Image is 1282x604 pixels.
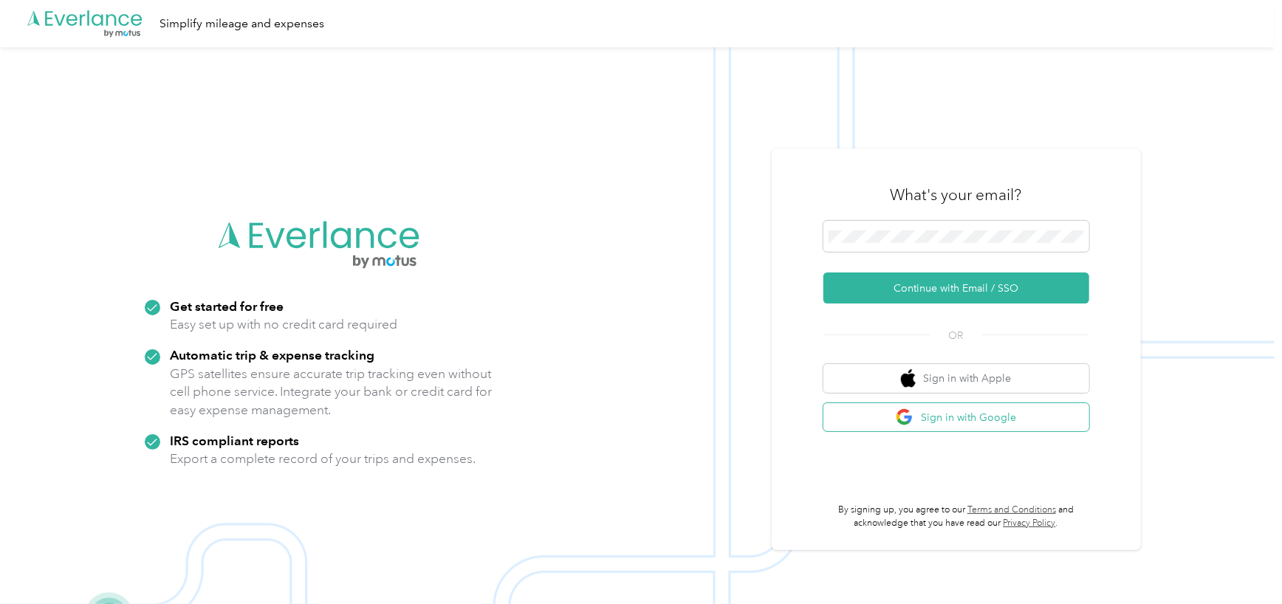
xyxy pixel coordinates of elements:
[896,408,914,427] img: google logo
[930,328,982,343] span: OR
[160,15,324,33] div: Simplify mileage and expenses
[891,185,1022,205] h3: What's your email?
[171,298,284,314] strong: Get started for free
[823,504,1089,529] p: By signing up, you agree to our and acknowledge that you have read our .
[171,450,476,468] p: Export a complete record of your trips and expenses.
[823,272,1089,303] button: Continue with Email / SSO
[967,504,1056,515] a: Terms and Conditions
[823,364,1089,393] button: apple logoSign in with Apple
[171,315,398,334] p: Easy set up with no credit card required
[171,433,300,448] strong: IRS compliant reports
[901,369,916,388] img: apple logo
[171,347,375,363] strong: Automatic trip & expense tracking
[823,403,1089,432] button: google logoSign in with Google
[1004,518,1056,529] a: Privacy Policy
[171,365,493,419] p: GPS satellites ensure accurate trip tracking even without cell phone service. Integrate your bank...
